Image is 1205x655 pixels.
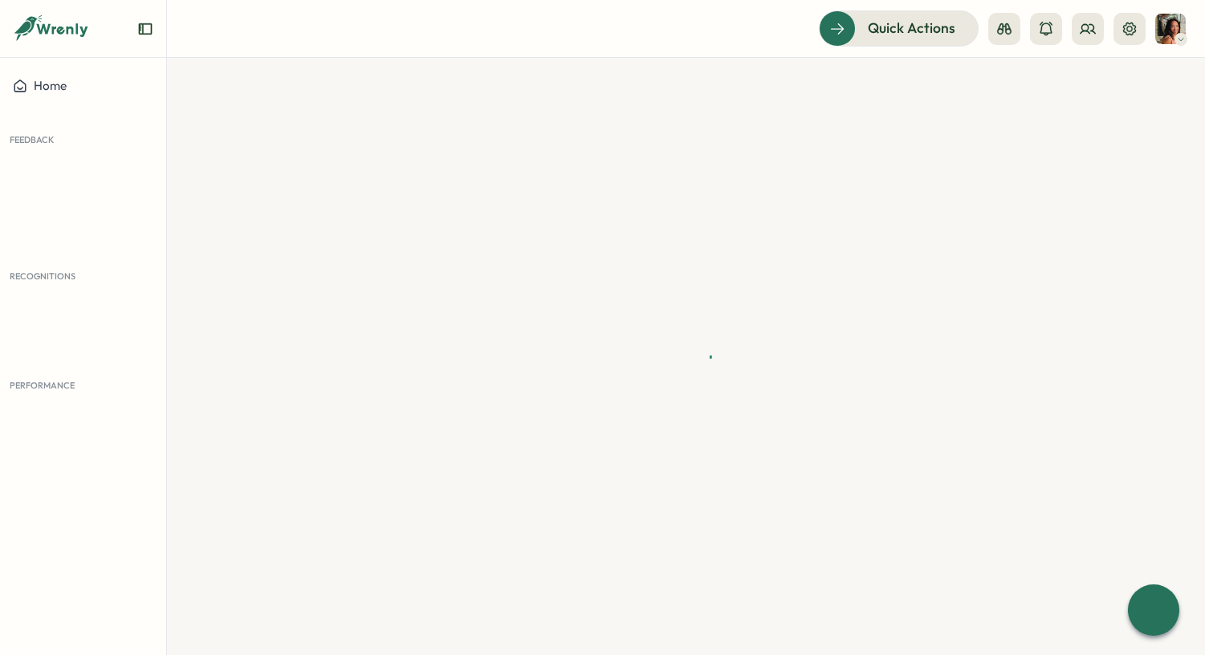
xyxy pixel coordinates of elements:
[1155,14,1186,44] img: Viveca Riley
[819,10,979,46] button: Quick Actions
[868,18,955,39] span: Quick Actions
[137,21,153,37] button: Expand sidebar
[34,79,67,94] span: Home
